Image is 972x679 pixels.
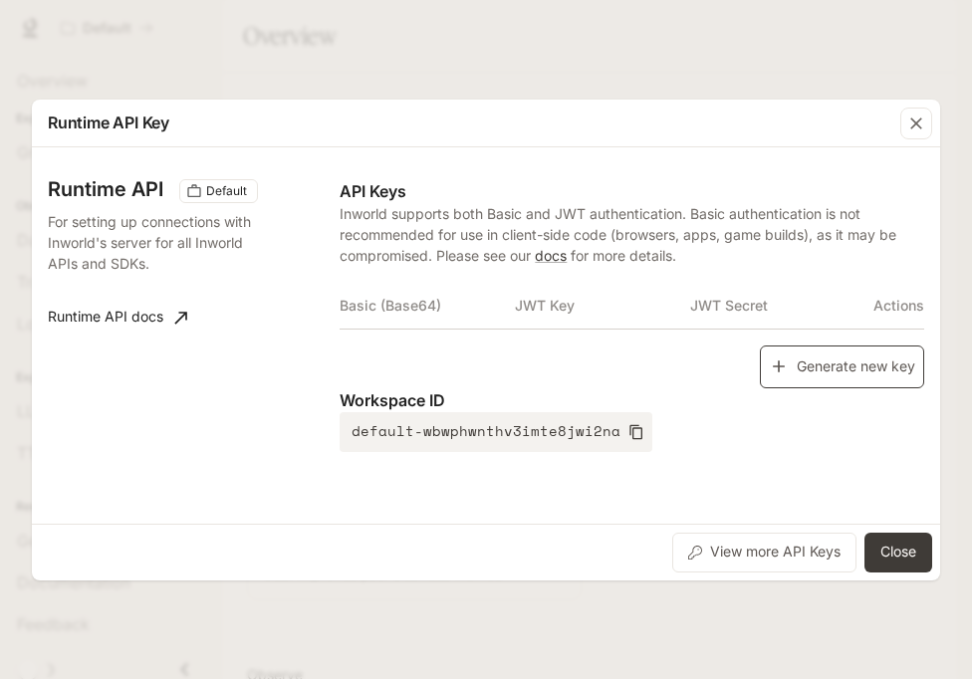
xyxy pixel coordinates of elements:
a: docs [535,247,567,264]
th: JWT Secret [690,282,865,330]
div: These keys will apply to your current workspace only [179,179,258,203]
p: Runtime API Key [48,111,169,134]
a: Runtime API docs [40,298,195,338]
p: For setting up connections with Inworld's server for all Inworld APIs and SDKs. [48,211,255,274]
th: JWT Key [515,282,690,330]
span: Default [198,182,255,200]
button: View more API Keys [672,533,856,572]
button: Close [864,533,932,572]
th: Actions [865,282,924,330]
th: Basic (Base64) [340,282,515,330]
button: default-wbwphwnthv3imte8jwi2na [340,412,652,452]
button: Generate new key [760,345,924,388]
p: Workspace ID [340,388,924,412]
h3: Runtime API [48,179,163,199]
p: API Keys [340,179,924,203]
p: Inworld supports both Basic and JWT authentication. Basic authentication is not recommended for u... [340,203,924,266]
